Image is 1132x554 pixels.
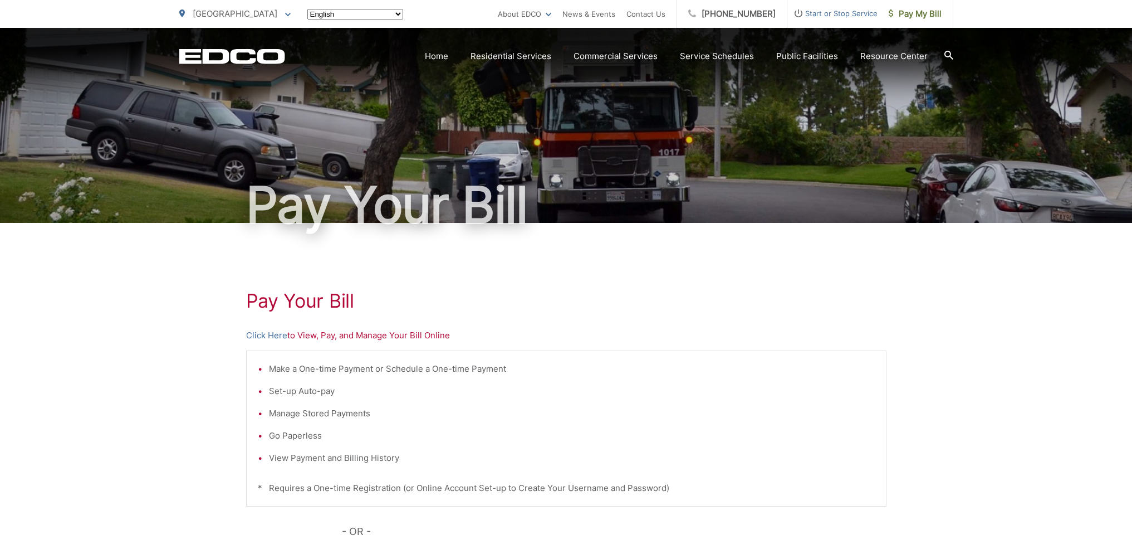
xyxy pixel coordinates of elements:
[574,50,658,63] a: Commercial Services
[269,362,875,376] li: Make a One-time Payment or Schedule a One-time Payment
[193,8,277,19] span: [GEOGRAPHIC_DATA]
[246,329,886,342] p: to View, Pay, and Manage Your Bill Online
[258,482,875,495] p: * Requires a One-time Registration (or Online Account Set-up to Create Your Username and Password)
[471,50,551,63] a: Residential Services
[776,50,838,63] a: Public Facilities
[307,9,403,20] select: Select a language
[179,48,285,64] a: EDCD logo. Return to the homepage.
[425,50,448,63] a: Home
[562,7,615,21] a: News & Events
[269,385,875,398] li: Set-up Auto-pay
[269,429,875,443] li: Go Paperless
[498,7,551,21] a: About EDCO
[889,7,942,21] span: Pay My Bill
[246,329,287,342] a: Click Here
[342,523,886,540] p: - OR -
[860,50,928,63] a: Resource Center
[626,7,665,21] a: Contact Us
[246,290,886,312] h1: Pay Your Bill
[680,50,754,63] a: Service Schedules
[179,177,953,233] h1: Pay Your Bill
[269,451,875,465] li: View Payment and Billing History
[269,407,875,420] li: Manage Stored Payments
